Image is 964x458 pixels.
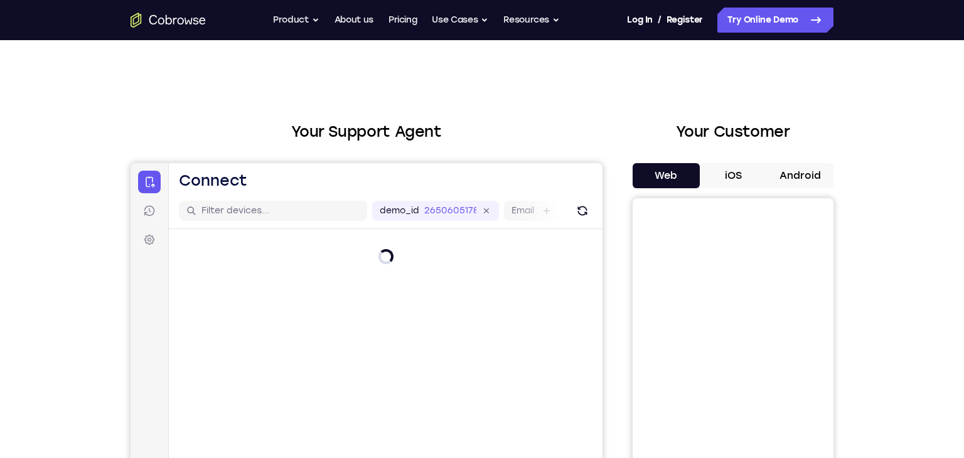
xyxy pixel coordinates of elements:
h2: Your Customer [633,120,833,143]
button: Android [766,163,833,188]
a: About us [335,8,373,33]
button: Resources [503,8,560,33]
button: Web [633,163,700,188]
span: / [658,13,661,28]
a: Register [667,8,703,33]
button: iOS [700,163,767,188]
button: 6-digit code [217,378,293,403]
a: Pricing [388,8,417,33]
a: Go to the home page [131,13,206,28]
button: Use Cases [432,8,488,33]
a: Try Online Demo [717,8,833,33]
button: Product [273,8,319,33]
h2: Your Support Agent [131,120,602,143]
a: Log In [627,8,652,33]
